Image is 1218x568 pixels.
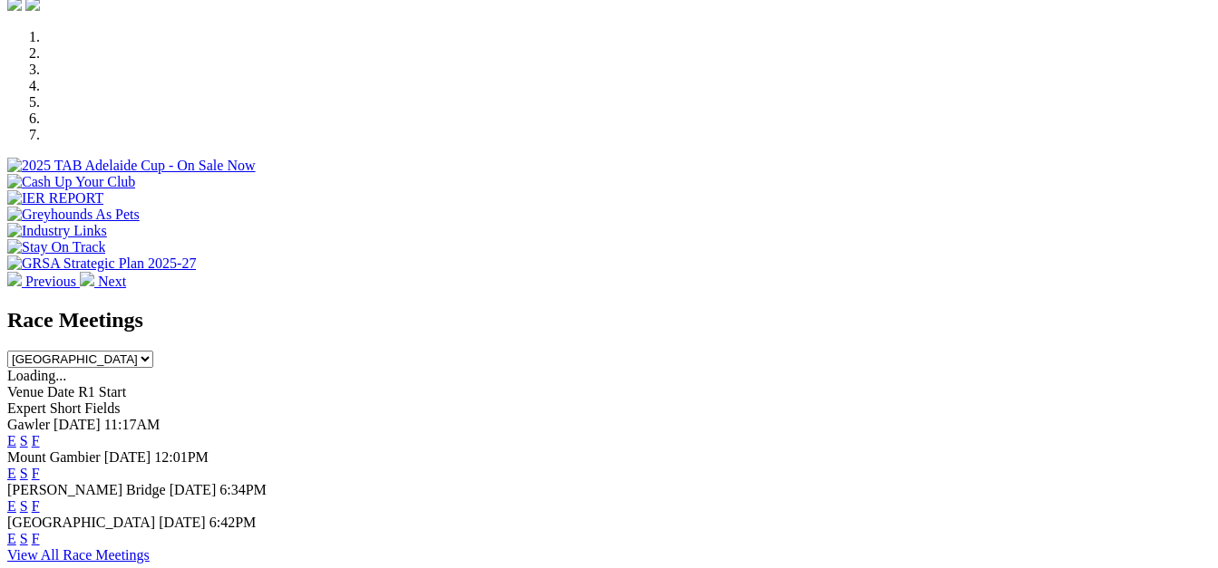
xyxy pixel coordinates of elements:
[7,308,1211,332] h2: Race Meetings
[170,482,217,497] span: [DATE]
[7,368,66,383] span: Loading...
[98,274,126,289] span: Next
[219,482,267,497] span: 6:34PM
[80,272,94,286] img: chevron-right-pager-white.svg
[159,515,206,530] span: [DATE]
[7,547,150,563] a: View All Race Meetings
[47,384,74,400] span: Date
[20,531,28,546] a: S
[80,274,126,289] a: Next
[20,433,28,448] a: S
[104,417,161,432] span: 11:17AM
[7,466,16,481] a: E
[7,174,135,190] img: Cash Up Your Club
[7,274,80,289] a: Previous
[25,274,76,289] span: Previous
[7,449,101,465] span: Mount Gambier
[7,515,155,530] span: [GEOGRAPHIC_DATA]
[154,449,209,465] span: 12:01PM
[7,158,256,174] img: 2025 TAB Adelaide Cup - On Sale Now
[7,255,196,272] img: GRSA Strategic Plan 2025-27
[7,239,105,255] img: Stay On Track
[32,498,40,514] a: F
[7,190,103,207] img: IER REPORT
[32,466,40,481] a: F
[78,384,126,400] span: R1 Start
[104,449,151,465] span: [DATE]
[209,515,257,530] span: 6:42PM
[32,433,40,448] a: F
[7,482,166,497] span: [PERSON_NAME] Bridge
[7,272,22,286] img: chevron-left-pager-white.svg
[7,207,140,223] img: Greyhounds As Pets
[7,384,44,400] span: Venue
[84,400,120,416] span: Fields
[50,400,82,416] span: Short
[7,400,46,416] span: Expert
[20,466,28,481] a: S
[32,531,40,546] a: F
[7,223,107,239] img: Industry Links
[7,498,16,514] a: E
[7,417,50,432] span: Gawler
[20,498,28,514] a: S
[7,433,16,448] a: E
[7,531,16,546] a: E
[54,417,101,432] span: [DATE]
